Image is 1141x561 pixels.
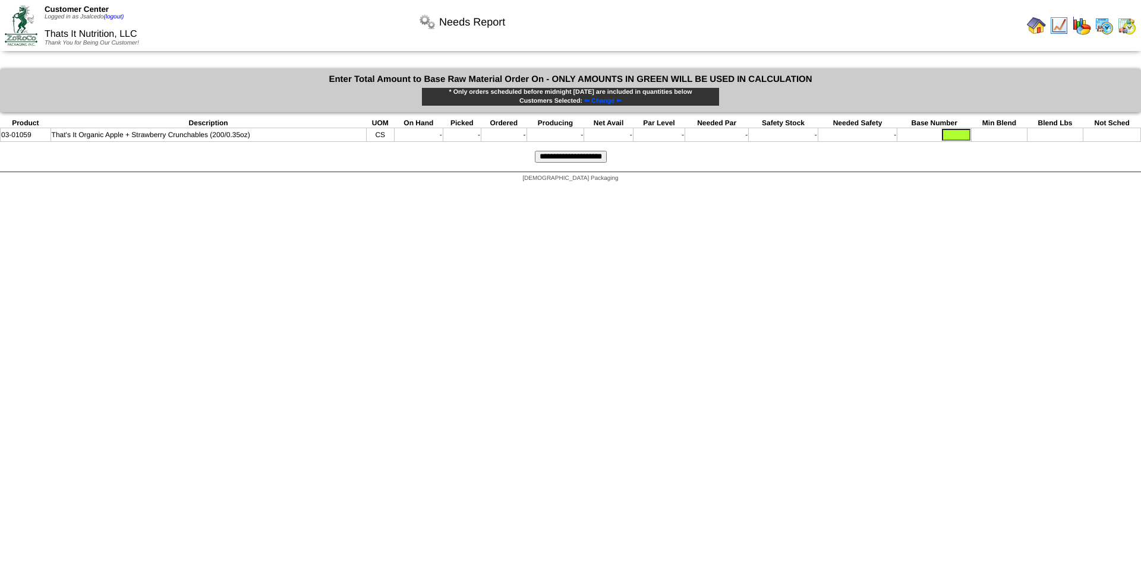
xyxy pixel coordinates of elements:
img: calendarinout.gif [1117,16,1136,35]
a: ⇐ Change ⇐ [582,97,622,104]
td: - [394,128,443,142]
td: That's It Organic Apple + Strawberry Crunchables (200/0.35oz) [51,128,366,142]
img: ZoRoCo_Logo(Green%26Foil)%20jpg.webp [5,5,37,45]
td: - [685,128,749,142]
th: Not Sched [1083,118,1141,128]
td: - [527,128,584,142]
th: Par Level [633,118,685,128]
th: Product [1,118,51,128]
td: 03-01059 [1,128,51,142]
td: - [443,128,481,142]
th: Producing [527,118,584,128]
th: Safety Stock [749,118,818,128]
th: UOM [366,118,394,128]
th: Needed Safety [818,118,897,128]
img: line_graph.gif [1049,16,1068,35]
img: home.gif [1027,16,1046,35]
span: Thats It Nutrition, LLC [45,29,137,39]
span: Customer Center [45,5,109,14]
span: Thank You for Being Our Customer! [45,40,139,46]
td: CS [366,128,394,142]
th: Base Number [897,118,972,128]
div: * Only orders scheduled before midnight [DATE] are included in quantities below Customers Selected: [421,87,720,106]
th: Min Blend [972,118,1027,128]
td: - [481,128,527,142]
td: - [818,128,897,142]
img: workflow.png [418,12,437,31]
span: [DEMOGRAPHIC_DATA] Packaging [522,175,618,182]
th: Net Avail [584,118,633,128]
th: Picked [443,118,481,128]
th: Blend Lbs [1027,118,1083,128]
td: - [633,128,685,142]
th: Needed Par [685,118,749,128]
td: - [749,128,818,142]
span: Needs Report [439,16,505,28]
th: On Hand [394,118,443,128]
th: Ordered [481,118,527,128]
td: - [584,128,633,142]
img: calendarprod.gif [1095,16,1114,35]
span: Logged in as Jsalcedo [45,14,124,20]
th: Description [51,118,366,128]
span: ⇐ Change ⇐ [584,97,622,104]
a: (logout) [103,14,124,20]
img: graph.gif [1072,16,1091,35]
